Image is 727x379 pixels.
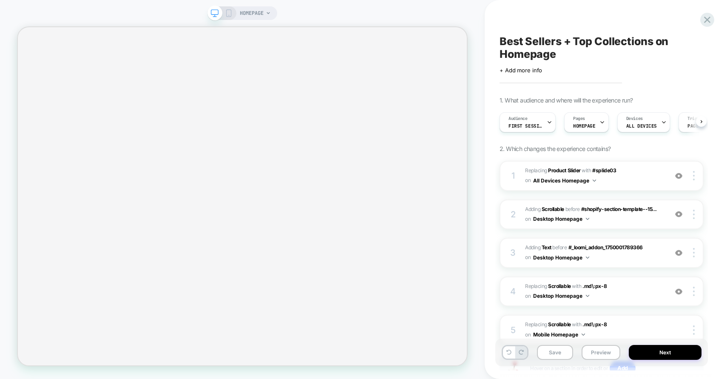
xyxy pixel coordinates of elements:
[568,244,643,251] span: #_loomi_addon_1750001789366
[565,206,580,212] span: BEFORE
[693,248,695,257] img: close
[582,167,591,174] span: WITH
[675,249,682,256] img: crossed eye
[533,214,589,224] button: Desktop Homepage
[508,116,528,122] span: Audience
[626,123,657,129] span: ALL DEVICES
[533,291,589,301] button: Desktop Homepage
[548,283,571,289] b: Scrollable
[500,67,542,74] span: + Add more info
[693,325,695,335] img: close
[675,211,682,218] img: crossed eye
[582,321,607,328] span: .md\:px-8
[693,287,695,296] img: close
[592,167,616,174] span: #splide03
[500,97,633,104] span: 1. What audience and where will the experience run?
[542,206,564,212] b: Scrollable
[581,206,657,212] span: #shopify-section-template--15...
[533,175,596,186] button: All Devices Homepage
[586,295,589,297] img: down arrow
[525,321,571,328] span: Replacing
[582,283,607,289] span: .md\:px-8
[509,245,517,260] div: 3
[509,284,517,299] div: 4
[552,244,567,251] span: BEFORE
[533,252,589,263] button: Desktop Homepage
[582,345,620,360] button: Preview
[593,180,596,182] img: down arrow
[573,123,596,129] span: HOMEPAGE
[500,35,704,60] span: Best Sellers + Top Collections on Homepage
[586,256,589,259] img: down arrow
[687,116,704,122] span: Trigger
[548,321,571,328] b: Scrollable
[586,218,589,220] img: down arrow
[508,123,542,129] span: First Session
[675,172,682,180] img: crossed eye
[573,116,585,122] span: Pages
[525,330,531,339] span: on
[548,167,580,174] b: Product Slider
[687,123,713,129] span: Page Load
[525,283,571,289] span: Replacing
[572,283,581,289] span: WITH
[693,210,695,219] img: close
[693,171,695,180] img: close
[629,345,701,360] button: Next
[525,176,531,185] span: on
[542,244,551,251] b: Text
[509,322,517,338] div: 5
[525,244,551,251] span: Adding
[525,167,581,174] span: Replacing
[525,291,531,301] span: on
[537,345,573,360] button: Save
[582,333,585,336] img: down arrow
[509,207,517,222] div: 2
[533,329,585,340] button: Mobile Homepage
[572,321,581,328] span: WITH
[525,253,531,262] span: on
[525,206,564,212] span: Adding
[509,168,517,183] div: 1
[240,6,264,20] span: HOMEPAGE
[525,214,531,224] span: on
[500,145,611,152] span: 2. Which changes the experience contains?
[626,116,643,122] span: Devices
[675,288,682,295] img: crossed eye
